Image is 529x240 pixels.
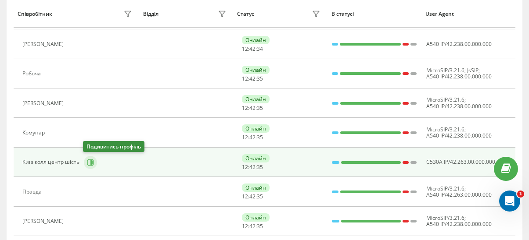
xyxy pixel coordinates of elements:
button: вибір GIF-файлів [28,153,35,160]
button: Завантажити вкладений файл [42,153,49,160]
div: : : [242,194,263,200]
div: Онлайн [242,66,270,74]
div: : : [242,76,263,82]
span: 42 [249,163,256,171]
span: A540 IP/42.263.00.000.000 [426,191,492,198]
div: : : [242,134,263,141]
span: MicroSIP/3.21.6 [426,126,464,133]
span: MicroSIP/3.21.6 [426,96,464,103]
div: : : [242,164,263,170]
div: 📌 дізнатися, як впровадити функцію максимально ефективно; [14,47,137,64]
span: 42 [249,45,256,53]
div: Закрити [154,4,170,19]
div: Комунар [22,130,47,136]
div: [PERSON_NAME] [22,218,66,224]
div: : : [242,223,263,229]
div: Онлайн [242,213,270,222]
button: Надіслати повідомлення… [151,150,165,164]
span: 1 [517,191,524,198]
span: 12 [242,193,248,200]
span: 12 [242,104,248,112]
span: MicroSIP/3.21.6 [426,185,464,192]
span: 42 [249,222,256,230]
div: 📌 зрозуміти, як АІ допоможе у виявленні інсайтів із розмов; [14,26,137,43]
iframe: Intercom live chat [499,191,520,212]
span: 35 [257,75,263,82]
span: 35 [257,134,263,141]
div: Статус [237,11,254,17]
span: 34 [257,45,263,53]
span: A540 IP/42.238.00.000.000 [426,73,492,80]
div: Онлайн [242,154,270,162]
div: User Agent [425,11,511,17]
span: 12 [242,222,248,230]
div: : : [242,46,263,52]
div: Правда [22,189,44,195]
span: MicroSIP/3.21.6 [426,67,464,74]
div: [PERSON_NAME] [22,41,66,47]
span: A540 IP/42.238.00.000.000 [426,220,492,228]
span: 35 [257,222,263,230]
img: Profile image for Oleksandr [25,5,39,19]
div: Київ колл центр шість [22,159,82,165]
span: 35 [257,193,263,200]
textarea: Повідомлення... [7,135,168,150]
div: Онлайн [242,36,270,44]
div: Консультація займе мінімум часу, але дасть максимум користі для оптимізації роботи з клієнтами. [14,91,137,116]
span: 35 [257,104,263,112]
span: 12 [242,45,248,53]
span: 42 [249,193,256,200]
div: Oleksandr • 2 год. тому [14,127,79,133]
span: A540 IP/42.238.00.000.000 [426,102,492,110]
span: 42 [249,134,256,141]
div: Робоча [22,71,43,77]
span: A540 IP/42.238.00.000.000 [426,40,492,48]
button: Головна [137,4,154,20]
button: Вибір емодзі [14,153,21,160]
div: [PERSON_NAME] [22,100,66,106]
div: Онлайн [242,184,270,192]
button: go back [6,4,22,20]
span: 12 [242,163,248,171]
div: Відділ [143,11,158,17]
div: В статусі [331,11,417,17]
span: A540 IP/42.238.00.000.000 [426,132,492,139]
div: Онлайн [242,95,270,103]
p: У мережі 18 год тому [43,11,107,20]
div: Подивитись профіль [83,141,144,152]
span: 35 [257,163,263,171]
div: 📌 оцінити переваги для для себе і бізнесу вже на старті. [14,69,137,86]
span: 12 [242,75,248,82]
span: 42 [249,104,256,112]
h1: Oleksandr [43,4,78,11]
div: Співробітник [18,11,52,17]
span: MicroSIP/3.21.6 [426,214,464,222]
span: JsSIP [467,67,479,74]
div: Онлайн [242,124,270,133]
span: C530A IP/42.263.00.000.000 [426,158,495,166]
span: 42 [249,75,256,82]
span: 12 [242,134,248,141]
div: : : [242,105,263,111]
